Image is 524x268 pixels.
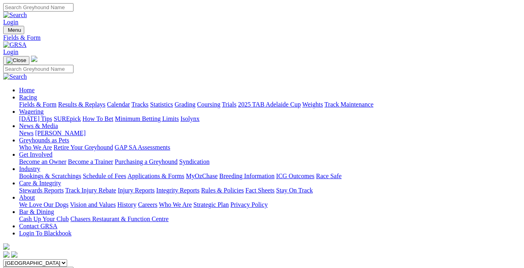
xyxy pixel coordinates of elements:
[138,201,157,208] a: Careers
[3,19,18,25] a: Login
[3,49,18,55] a: Login
[19,101,521,108] div: Racing
[31,56,37,62] img: logo-grsa-white.png
[68,158,113,165] a: Become a Trainer
[19,115,52,122] a: [DATE] Tips
[19,101,56,108] a: Fields & Form
[19,144,521,151] div: Greyhounds as Pets
[19,158,521,165] div: Get Involved
[35,130,85,136] a: [PERSON_NAME]
[19,94,37,101] a: Racing
[19,216,521,223] div: Bar & Dining
[65,187,116,194] a: Track Injury Rebate
[179,158,209,165] a: Syndication
[193,201,229,208] a: Strategic Plan
[3,243,10,250] img: logo-grsa-white.png
[19,208,54,215] a: Bar & Dining
[276,173,314,179] a: ICG Outcomes
[19,122,58,129] a: News & Media
[54,115,81,122] a: SUREpick
[186,173,218,179] a: MyOzChase
[19,194,35,201] a: About
[3,41,27,49] img: GRSA
[3,251,10,258] img: facebook.svg
[11,251,17,258] img: twitter.svg
[128,173,184,179] a: Applications & Forms
[19,187,64,194] a: Stewards Reports
[19,223,57,229] a: Contact GRSA
[19,130,33,136] a: News
[3,3,73,12] input: Search
[115,115,179,122] a: Minimum Betting Limits
[3,65,73,73] input: Search
[201,187,244,194] a: Rules & Policies
[19,173,521,180] div: Industry
[175,101,195,108] a: Grading
[3,34,521,41] a: Fields & Form
[19,201,521,208] div: About
[150,101,173,108] a: Statistics
[3,12,27,19] img: Search
[19,87,35,93] a: Home
[180,115,199,122] a: Isolynx
[3,26,24,34] button: Toggle navigation
[222,101,236,108] a: Trials
[3,56,29,65] button: Toggle navigation
[115,158,178,165] a: Purchasing a Greyhound
[19,173,81,179] a: Bookings & Scratchings
[276,187,313,194] a: Stay On Track
[316,173,341,179] a: Race Safe
[156,187,199,194] a: Integrity Reports
[230,201,268,208] a: Privacy Policy
[117,201,136,208] a: History
[159,201,192,208] a: Who We Are
[19,115,521,122] div: Wagering
[107,101,130,108] a: Calendar
[118,187,155,194] a: Injury Reports
[70,201,116,208] a: Vision and Values
[58,101,105,108] a: Results & Replays
[19,144,52,151] a: Who We Are
[19,137,69,144] a: Greyhounds as Pets
[19,180,61,186] a: Care & Integrity
[246,187,275,194] a: Fact Sheets
[131,101,149,108] a: Tracks
[19,158,66,165] a: Become an Owner
[19,187,521,194] div: Care & Integrity
[219,173,275,179] a: Breeding Information
[19,151,52,158] a: Get Involved
[19,201,68,208] a: We Love Our Dogs
[19,230,72,237] a: Login To Blackbook
[8,27,21,33] span: Menu
[19,216,69,222] a: Cash Up Your Club
[3,73,27,80] img: Search
[6,57,26,64] img: Close
[325,101,373,108] a: Track Maintenance
[83,115,114,122] a: How To Bet
[302,101,323,108] a: Weights
[54,144,113,151] a: Retire Your Greyhound
[83,173,126,179] a: Schedule of Fees
[238,101,301,108] a: 2025 TAB Adelaide Cup
[115,144,170,151] a: GAP SA Assessments
[19,130,521,137] div: News & Media
[19,108,44,115] a: Wagering
[197,101,220,108] a: Coursing
[70,216,168,222] a: Chasers Restaurant & Function Centre
[19,165,40,172] a: Industry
